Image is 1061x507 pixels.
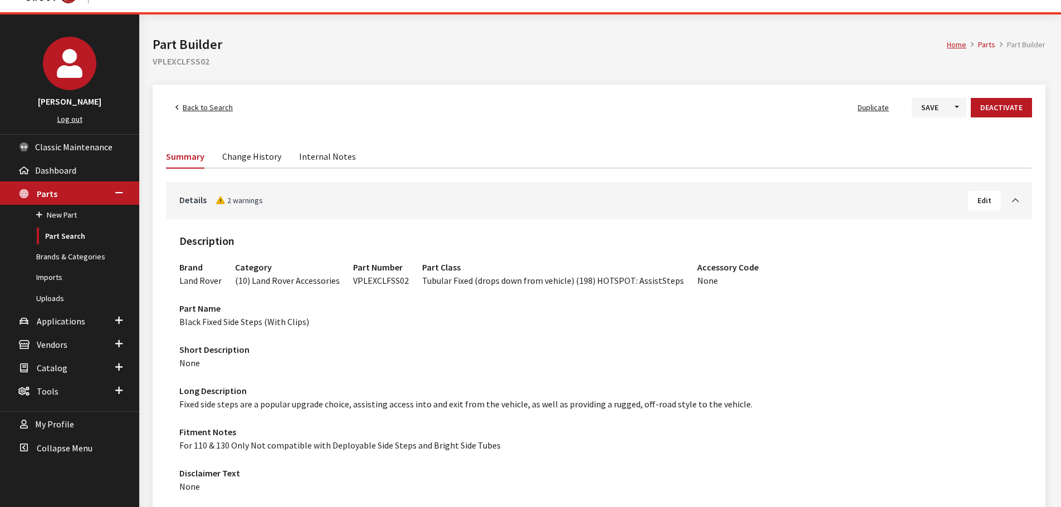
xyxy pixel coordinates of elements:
img: Cheyenne Dorton [43,37,96,90]
h3: Accessory Code [697,260,759,274]
h1: Part Builder [153,35,947,55]
span: None [697,275,718,286]
span: None [179,481,200,492]
a: Home [947,40,966,50]
button: Deactivate [971,98,1032,117]
h2: Description [179,233,1019,249]
h3: Fitment Notes [179,425,1019,439]
h3: Short Description [179,343,1019,356]
a: Details2 warnings [179,193,968,206]
span: My Profile [35,419,74,430]
span: Tools [37,386,58,397]
h3: Disclaimer Text [179,466,1019,480]
span: Collapse Menu [37,442,92,454]
h3: Brand [179,260,222,274]
span: Black Fixed Side Steps (With Clips) [179,316,309,327]
span: 2 warnings [216,195,263,205]
h3: [PERSON_NAME] [11,95,128,108]
span: None [179,357,200,368]
span: (10) Land Rover Accessories [235,275,340,286]
button: Save [912,98,948,117]
span: Classic Maintenance [35,141,113,152]
h3: Part Class [422,260,684,274]
button: Edit Details [968,191,1001,210]
a: Internal Notes [299,144,356,168]
span: Dashboard [35,165,76,176]
button: Duplicate [848,98,898,117]
a: Back to Search [166,98,242,117]
span: For 110 & 130 Only Not compatible with Deployable Side Steps and Bright Side Tubes [179,440,501,451]
span: Vendors [37,339,67,350]
h3: Category [235,260,340,274]
li: Parts [966,39,995,51]
span: Back to Search [183,102,233,112]
span: Land Rover [179,275,222,286]
a: Summary [166,144,204,169]
span: VPLEXCLFSS02 [353,275,409,286]
a: Log out [57,114,82,124]
h3: Part Name [179,302,1019,315]
span: Fixed side steps are a popular upgrade choice, assisting access into and exit from the vehicle, a... [179,398,752,410]
span: Catalog [37,362,67,373]
h2: VPLEXCLFSS02 [153,55,1045,68]
span: Duplicate [858,102,889,112]
span: Edit [977,195,991,205]
h3: Part Number [353,260,409,274]
span: HOTSPOT: AssistSteps [597,275,684,286]
li: Part Builder [995,39,1045,51]
span: Parts [37,188,57,199]
a: Change History [222,144,281,168]
a: Toggle Accordion [1001,193,1019,206]
span: Applications [37,316,85,327]
span: Tubular Fixed (drops down from vehicle) (198) [422,275,595,286]
h3: Long Description [179,384,1019,397]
